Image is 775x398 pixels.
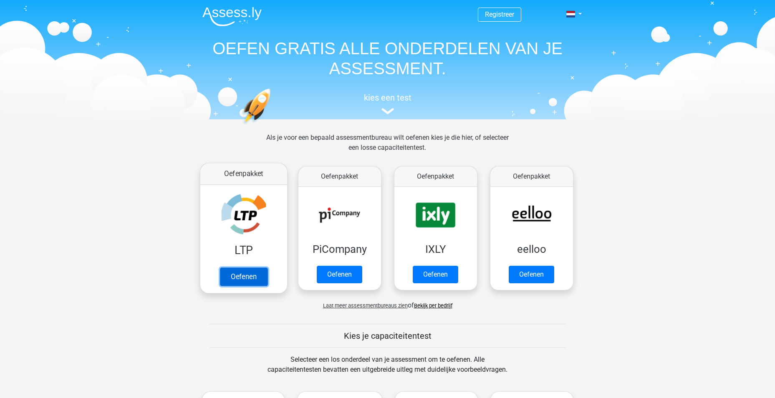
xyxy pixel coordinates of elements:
[260,355,515,385] div: Selecteer een los onderdeel van je assessment om te oefenen. Alle capaciteitentesten bevatten een...
[210,331,566,341] h5: Kies je capaciteitentest
[323,302,408,309] span: Laat meer assessmentbureaus zien
[196,294,580,310] div: of
[413,266,458,283] a: Oefenen
[260,133,515,163] div: Als je voor een bepaald assessmentbureau wilt oefenen kies je die hier, of selecteer een losse ca...
[414,302,452,309] a: Bekijk per bedrijf
[220,267,267,286] a: Oefenen
[509,266,554,283] a: Oefenen
[242,88,303,164] img: oefenen
[381,108,394,114] img: assessment
[485,10,514,18] a: Registreer
[196,93,580,103] h5: kies een test
[202,7,262,26] img: Assessly
[196,38,580,78] h1: OEFEN GRATIS ALLE ONDERDELEN VAN JE ASSESSMENT.
[196,93,580,115] a: kies een test
[317,266,362,283] a: Oefenen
